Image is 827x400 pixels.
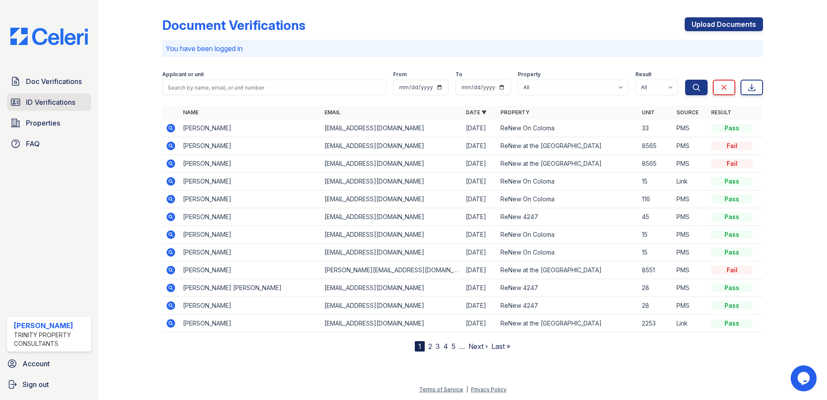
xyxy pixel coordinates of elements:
td: [DATE] [462,297,497,315]
a: Doc Verifications [7,73,91,90]
td: ReNew On Coloma [497,190,638,208]
td: [PERSON_NAME][EMAIL_ADDRESS][DOMAIN_NAME] [321,261,462,279]
td: [DATE] [462,155,497,173]
div: Trinity Property Consultants [14,331,88,348]
td: [DATE] [462,137,497,155]
td: 8551 [638,261,673,279]
input: Search by name, email, or unit number [162,80,386,95]
td: [EMAIL_ADDRESS][DOMAIN_NAME] [321,208,462,226]
td: 2253 [638,315,673,332]
td: 8565 [638,137,673,155]
td: 15 [638,244,673,261]
a: FAQ [7,135,91,152]
a: Name [183,109,199,116]
p: You have been logged in [166,43,760,54]
td: PMS [673,137,708,155]
a: Result [711,109,731,116]
iframe: chat widget [791,365,818,391]
a: Upload Documents [685,17,763,31]
td: [PERSON_NAME] [180,119,321,137]
div: Fail [711,159,753,168]
a: 2 [428,342,432,351]
label: Applicant or unit [162,71,204,78]
td: 28 [638,297,673,315]
td: [DATE] [462,226,497,244]
a: Privacy Policy [471,386,506,393]
td: ReNew On Coloma [497,226,638,244]
td: [PERSON_NAME] [180,190,321,208]
td: [PERSON_NAME] [180,137,321,155]
td: 116 [638,190,673,208]
a: Sign out [3,376,95,393]
div: Pass [711,248,753,257]
td: ReNew 4247 [497,208,638,226]
label: To [455,71,462,78]
td: ReNew 4247 [497,279,638,297]
td: 45 [638,208,673,226]
div: Fail [711,142,753,150]
span: FAQ [26,139,40,149]
div: Fail [711,266,753,274]
a: 4 [443,342,448,351]
td: PMS [673,244,708,261]
a: Property [500,109,529,116]
div: | [466,386,468,393]
td: [EMAIL_ADDRESS][DOMAIN_NAME] [321,137,462,155]
span: Properties [26,118,60,128]
td: [PERSON_NAME] [180,244,321,261]
td: [EMAIL_ADDRESS][DOMAIN_NAME] [321,244,462,261]
div: Pass [711,195,753,203]
td: PMS [673,208,708,226]
td: [DATE] [462,119,497,137]
div: Pass [711,213,753,221]
td: ReNew On Coloma [497,173,638,190]
td: [PERSON_NAME] [180,173,321,190]
td: [PERSON_NAME] [180,297,321,315]
span: ID Verifications [26,97,75,107]
td: PMS [673,119,708,137]
div: Pass [711,319,753,328]
td: [DATE] [462,261,497,279]
td: 33 [638,119,673,137]
td: [EMAIL_ADDRESS][DOMAIN_NAME] [321,226,462,244]
td: [PERSON_NAME] [180,155,321,173]
div: Pass [711,301,753,310]
span: Sign out [22,379,49,390]
td: [EMAIL_ADDRESS][DOMAIN_NAME] [321,173,462,190]
td: [PERSON_NAME] [180,315,321,332]
label: Result [635,71,651,78]
a: Next › [468,342,488,351]
td: [DATE] [462,173,497,190]
span: Account [22,358,50,369]
td: [EMAIL_ADDRESS][DOMAIN_NAME] [321,155,462,173]
a: Unit [642,109,655,116]
a: Account [3,355,95,372]
div: [PERSON_NAME] [14,320,88,331]
td: PMS [673,226,708,244]
span: Doc Verifications [26,76,82,87]
td: PMS [673,297,708,315]
td: ReNew at the [GEOGRAPHIC_DATA] [497,315,638,332]
td: [DATE] [462,244,497,261]
a: Last » [491,342,510,351]
td: ReNew On Coloma [497,119,638,137]
a: Terms of Service [419,386,463,393]
td: 28 [638,279,673,297]
span: … [459,341,465,352]
td: [PERSON_NAME] [180,226,321,244]
a: ID Verifications [7,94,91,111]
td: [PERSON_NAME] [PERSON_NAME] [180,279,321,297]
td: Link [673,173,708,190]
td: 15 [638,226,673,244]
td: [DATE] [462,315,497,332]
td: PMS [673,261,708,279]
td: ReNew at the [GEOGRAPHIC_DATA] [497,155,638,173]
a: Properties [7,114,91,132]
a: 3 [436,342,440,351]
td: Link [673,315,708,332]
td: PMS [673,190,708,208]
td: 8565 [638,155,673,173]
td: ReNew 4247 [497,297,638,315]
td: [EMAIL_ADDRESS][DOMAIN_NAME] [321,119,462,137]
